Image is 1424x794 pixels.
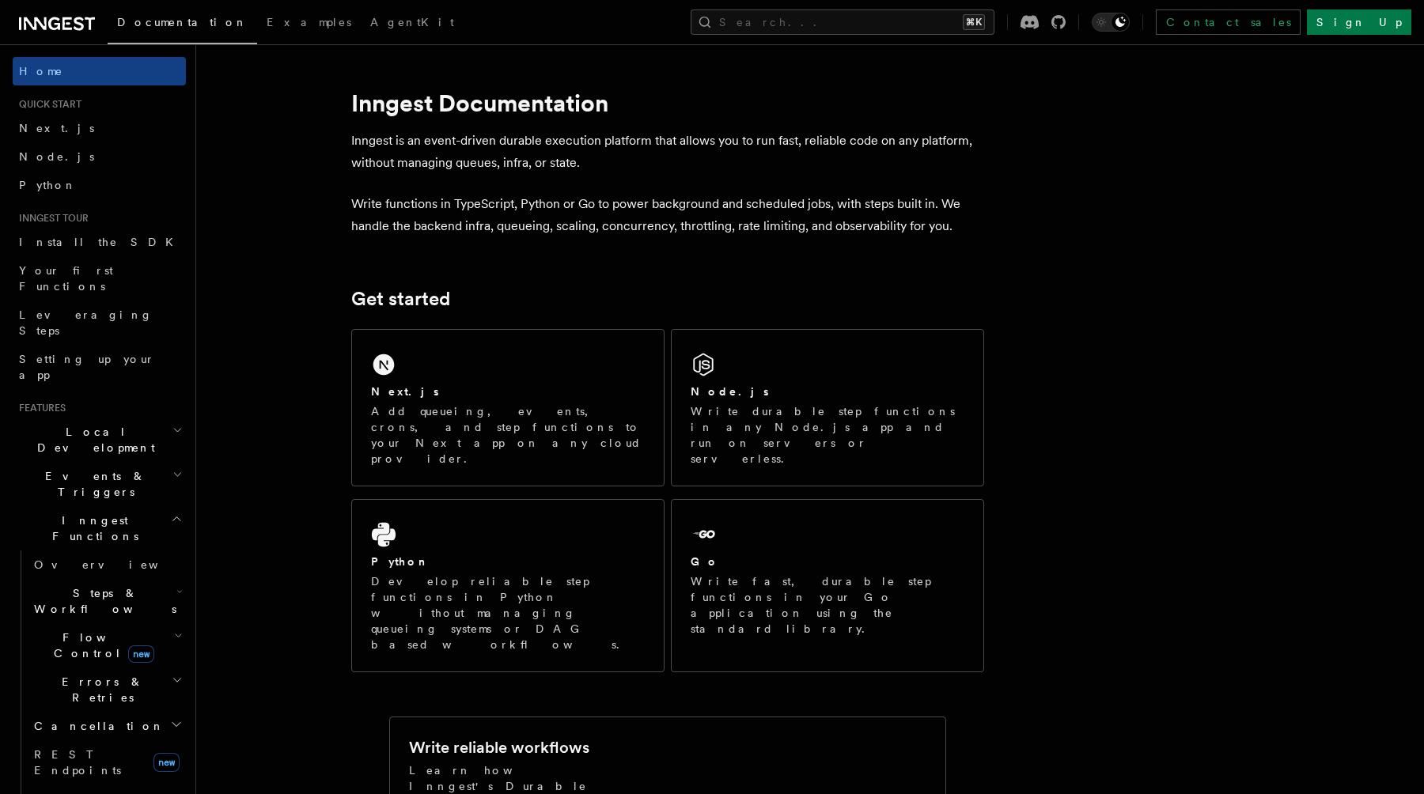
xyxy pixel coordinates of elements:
[13,506,186,550] button: Inngest Functions
[691,384,769,399] h2: Node.js
[28,667,186,712] button: Errors & Retries
[13,212,89,225] span: Inngest tour
[13,228,186,256] a: Install the SDK
[371,554,430,569] h2: Python
[1156,9,1301,35] a: Contact sales
[13,301,186,345] a: Leveraging Steps
[351,499,665,672] a: PythonDevelop reliable step functions in Python without managing queueing systems or DAG based wo...
[371,384,439,399] h2: Next.js
[267,16,351,28] span: Examples
[28,718,165,734] span: Cancellation
[691,403,964,467] p: Write durable step functions in any Node.js app and run on servers or serverless.
[13,171,186,199] a: Python
[117,16,248,28] span: Documentation
[28,712,186,740] button: Cancellation
[19,63,63,79] span: Home
[691,554,719,569] h2: Go
[691,9,994,35] button: Search...⌘K
[19,179,77,191] span: Python
[351,288,450,310] a: Get started
[19,353,155,381] span: Setting up your app
[13,345,186,389] a: Setting up your app
[108,5,257,44] a: Documentation
[28,740,186,785] a: REST Endpointsnew
[19,236,183,248] span: Install the SDK
[13,98,81,111] span: Quick start
[13,424,172,456] span: Local Development
[28,674,172,705] span: Errors & Retries
[371,403,645,467] p: Add queueing, events, crons, and step functions to your Next app on any cloud provider.
[351,89,984,117] h1: Inngest Documentation
[153,753,180,772] span: new
[351,130,984,174] p: Inngest is an event-driven durable execution platform that allows you to run fast, reliable code ...
[128,645,154,663] span: new
[13,402,66,414] span: Features
[371,573,645,652] p: Develop reliable step functions in Python without managing queueing systems or DAG based workflows.
[19,150,94,163] span: Node.js
[13,462,186,506] button: Events & Triggers
[28,585,176,617] span: Steps & Workflows
[1307,9,1411,35] a: Sign Up
[13,418,186,462] button: Local Development
[19,264,113,293] span: Your first Functions
[370,16,454,28] span: AgentKit
[409,736,589,758] h2: Write reliable workflows
[13,142,186,171] a: Node.js
[671,499,984,672] a: GoWrite fast, durable step functions in your Go application using the standard library.
[691,573,964,637] p: Write fast, durable step functions in your Go application using the standard library.
[361,5,464,43] a: AgentKit
[351,193,984,237] p: Write functions in TypeScript, Python or Go to power background and scheduled jobs, with steps bu...
[13,57,186,85] a: Home
[19,122,94,134] span: Next.js
[13,114,186,142] a: Next.js
[34,748,121,777] span: REST Endpoints
[351,329,665,486] a: Next.jsAdd queueing, events, crons, and step functions to your Next app on any cloud provider.
[671,329,984,486] a: Node.jsWrite durable step functions in any Node.js app and run on servers or serverless.
[28,630,174,661] span: Flow Control
[257,5,361,43] a: Examples
[28,623,186,667] button: Flow Controlnew
[13,468,172,500] span: Events & Triggers
[1092,13,1130,32] button: Toggle dark mode
[34,558,197,571] span: Overview
[19,308,153,337] span: Leveraging Steps
[28,550,186,579] a: Overview
[13,512,171,544] span: Inngest Functions
[963,14,985,30] kbd: ⌘K
[13,256,186,301] a: Your first Functions
[28,579,186,623] button: Steps & Workflows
